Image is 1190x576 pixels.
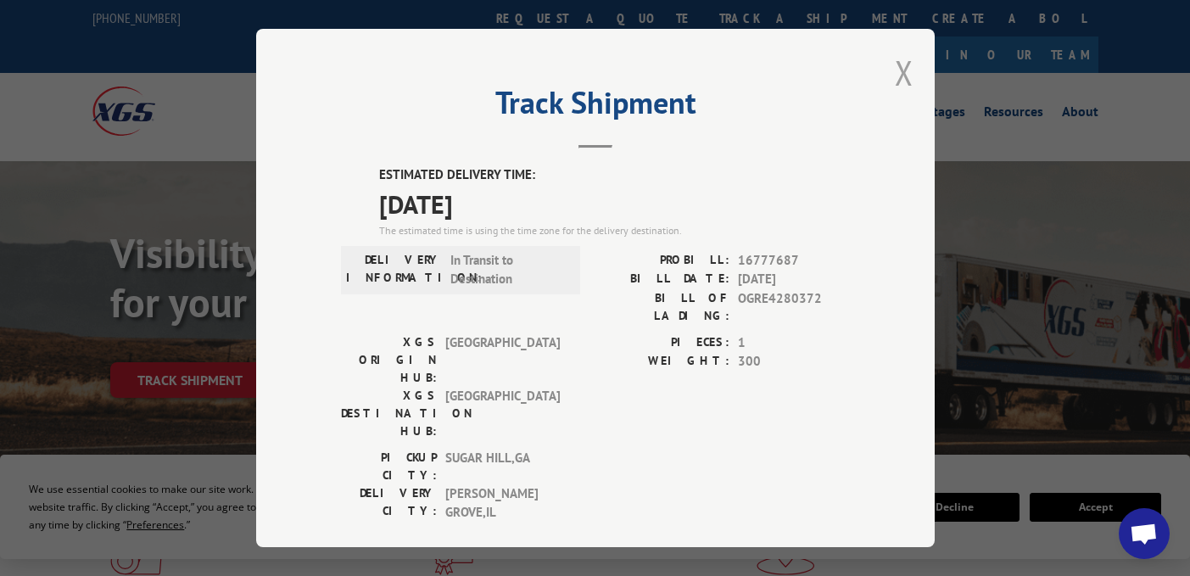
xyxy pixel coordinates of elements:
[379,185,850,223] span: [DATE]
[445,484,560,523] span: [PERSON_NAME] GROVE , IL
[445,387,560,440] span: [GEOGRAPHIC_DATA]
[595,333,729,353] label: PIECES:
[595,270,729,289] label: BILL DATE:
[379,223,850,238] div: The estimated time is using the time zone for the delivery destination.
[341,484,437,523] label: DELIVERY CITY:
[341,333,437,387] label: XGS ORIGIN HUB:
[341,91,850,123] h2: Track Shipment
[738,251,850,271] span: 16777687
[341,449,437,484] label: PICKUP CITY:
[346,251,442,289] label: DELIVERY INFORMATION:
[341,387,437,440] label: XGS DESTINATION HUB:
[595,251,729,271] label: PROBILL:
[450,251,565,289] span: In Transit to Destination
[595,289,729,325] label: BILL OF LADING:
[445,333,560,387] span: [GEOGRAPHIC_DATA]
[595,352,729,372] label: WEIGHT:
[738,270,850,289] span: [DATE]
[738,352,850,372] span: 300
[738,289,850,325] span: OGRE4280372
[738,333,850,353] span: 1
[895,50,913,95] button: Close modal
[379,165,850,185] label: ESTIMATED DELIVERY TIME:
[445,449,560,484] span: SUGAR HILL , GA
[1119,508,1170,559] div: Open chat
